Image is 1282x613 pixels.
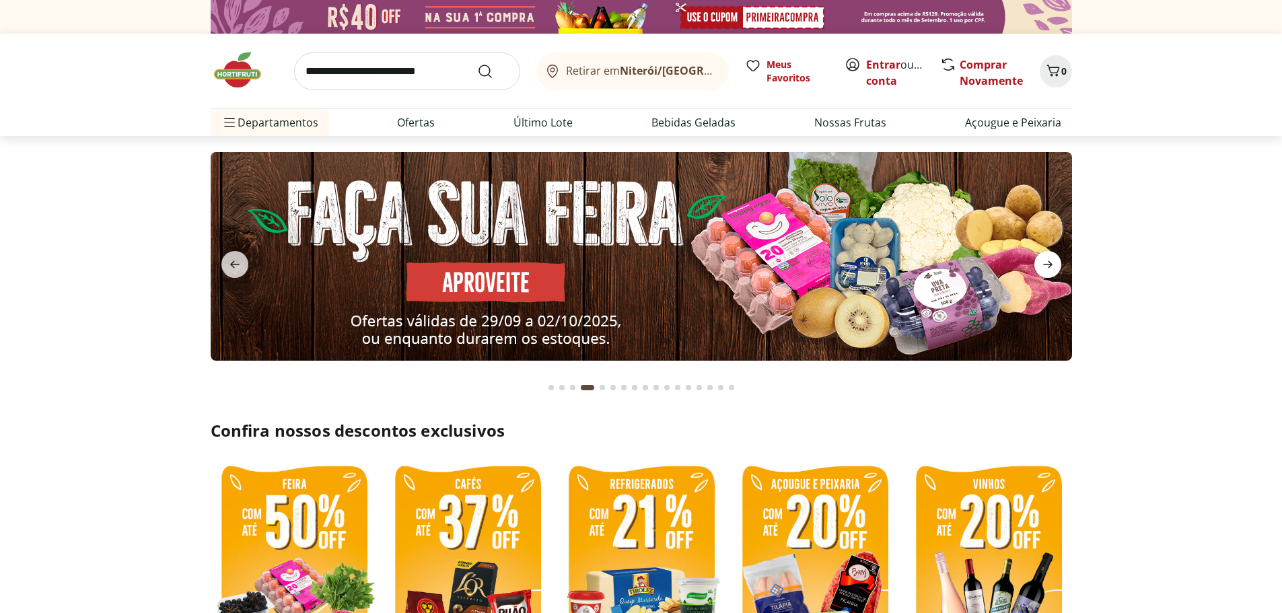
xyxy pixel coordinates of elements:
a: Criar conta [866,57,940,88]
button: Go to page 10 from fs-carousel [651,371,662,404]
span: 0 [1061,65,1067,77]
button: Go to page 8 from fs-carousel [629,371,640,404]
button: Go to page 7 from fs-carousel [618,371,629,404]
a: Último Lote [513,114,573,131]
h2: Confira nossos descontos exclusivos [211,420,1072,441]
button: Go to page 12 from fs-carousel [672,371,683,404]
span: Retirar em [566,65,715,77]
img: Hortifruti [211,50,278,90]
button: Go to page 11 from fs-carousel [662,371,672,404]
span: Departamentos [221,106,318,139]
button: Submit Search [477,63,509,79]
button: next [1024,251,1072,278]
button: Go to page 2 from fs-carousel [557,371,567,404]
button: Menu [221,106,238,139]
a: Meus Favoritos [745,58,828,85]
span: Meus Favoritos [767,58,828,85]
span: ou [866,57,926,89]
b: Niterói/[GEOGRAPHIC_DATA] [620,63,773,78]
button: Go to page 6 from fs-carousel [608,371,618,404]
a: Ofertas [397,114,435,131]
a: Açougue e Peixaria [965,114,1061,131]
button: Go to page 14 from fs-carousel [694,371,705,404]
button: Go to page 9 from fs-carousel [640,371,651,404]
button: Go to page 13 from fs-carousel [683,371,694,404]
a: Comprar Novamente [960,57,1023,88]
button: Go to page 15 from fs-carousel [705,371,715,404]
button: previous [211,251,259,278]
button: Go to page 5 from fs-carousel [597,371,608,404]
button: Go to page 3 from fs-carousel [567,371,578,404]
button: Go to page 1 from fs-carousel [546,371,557,404]
button: Current page from fs-carousel [578,371,597,404]
img: feira [210,152,1071,361]
button: Retirar emNiterói/[GEOGRAPHIC_DATA] [536,52,729,90]
a: Entrar [866,57,900,72]
button: Go to page 16 from fs-carousel [715,371,726,404]
a: Nossas Frutas [814,114,886,131]
button: Go to page 17 from fs-carousel [726,371,737,404]
button: Carrinho [1040,55,1072,87]
input: search [294,52,520,90]
a: Bebidas Geladas [651,114,736,131]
